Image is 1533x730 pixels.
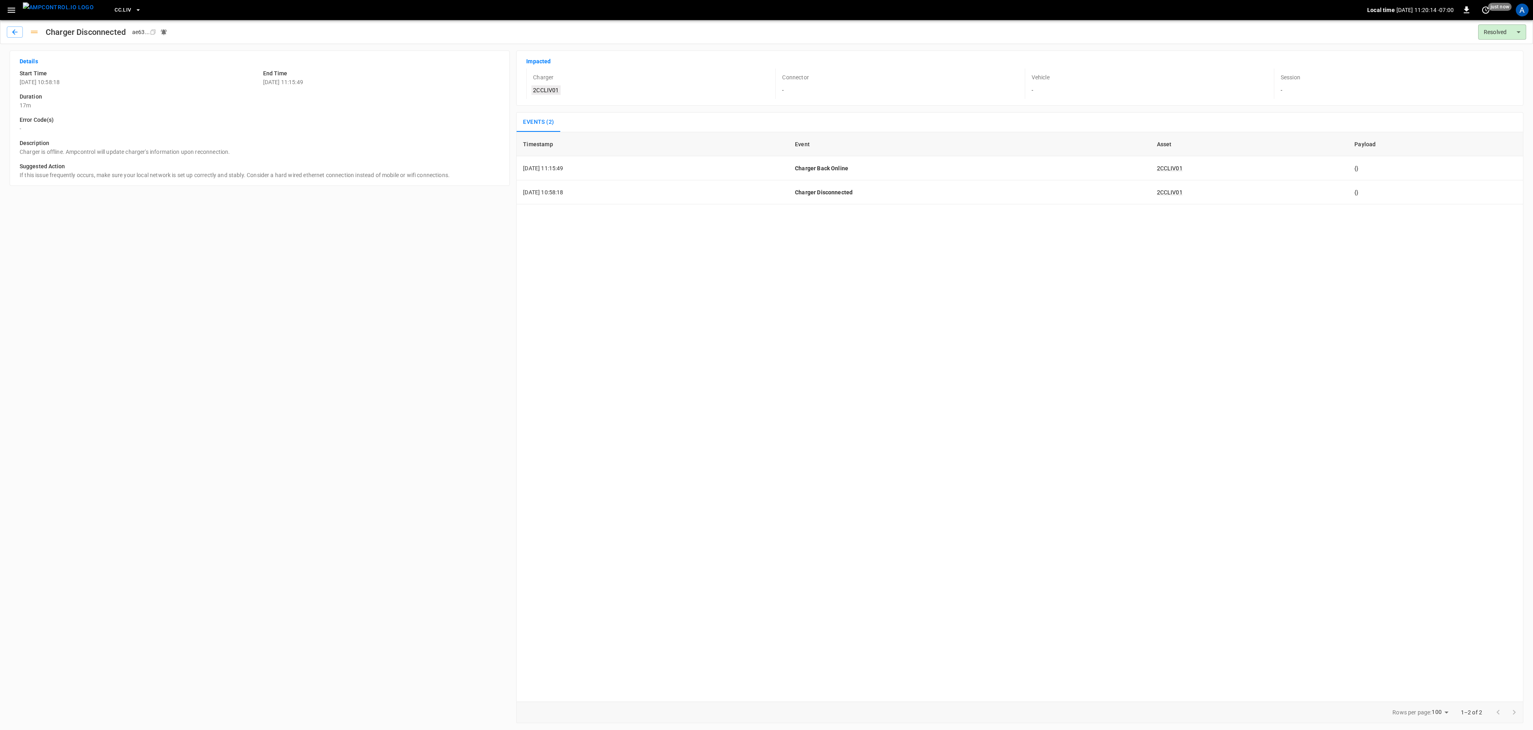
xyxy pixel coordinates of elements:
[1151,132,1348,156] th: Asset
[1478,24,1526,40] div: Resolved
[1432,706,1451,718] div: 100
[115,6,131,15] span: CC.LIV
[1348,156,1523,180] td: {}
[1516,4,1529,16] div: profile-icon
[795,188,1144,196] p: Charger Disconnected
[20,93,500,101] h6: Duration
[20,125,500,133] p: -
[1274,69,1513,99] div: -
[531,85,560,95] a: 2CCLIV01
[149,28,157,36] div: copy
[20,116,500,125] h6: Error Code(s)
[20,139,500,148] h6: Description
[20,78,257,86] p: [DATE] 10:58:18
[1348,132,1523,156] th: Payload
[1488,3,1512,11] span: just now
[263,78,500,86] p: [DATE] 11:15:49
[516,132,1523,702] div: sessions table
[517,156,789,180] td: [DATE] 11:15:49
[111,2,145,18] button: CC.LIV
[1396,6,1454,14] p: [DATE] 11:20:14 -07:00
[1157,189,1183,196] a: 2CCLIV01
[526,57,1513,65] p: Impacted
[20,101,500,109] p: 17m
[23,2,94,12] img: ampcontrol.io logo
[132,28,150,36] div: ae63 ...
[533,73,553,81] p: Charger
[20,162,500,171] h6: Suggested Action
[1032,73,1050,81] p: Vehicle
[795,164,1144,172] p: Charger Back Online
[1157,165,1183,171] a: 2CCLIV01
[20,171,500,179] p: If this issue frequently occurs, make sure your local network is set up correctly and stably. Con...
[20,69,257,78] h6: Start Time
[789,132,1150,156] th: Event
[1025,69,1264,99] div: -
[517,180,789,204] td: [DATE] 10:58:18
[1367,6,1395,14] p: Local time
[1348,180,1523,204] td: {}
[782,73,809,81] p: Connector
[775,69,1015,99] div: -
[1281,73,1300,81] p: Session
[20,148,500,156] p: Charger is offline. Ampcontrol will update charger's information upon reconnection.
[1479,4,1492,16] button: set refresh interval
[46,26,126,38] h1: Charger Disconnected
[517,132,789,156] th: Timestamp
[263,69,500,78] h6: End Time
[517,113,560,132] button: Events (2)
[1461,708,1482,716] p: 1–2 of 2
[160,28,167,36] div: Notifications sent
[517,132,1523,204] table: sessions table
[1392,708,1431,716] p: Rows per page:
